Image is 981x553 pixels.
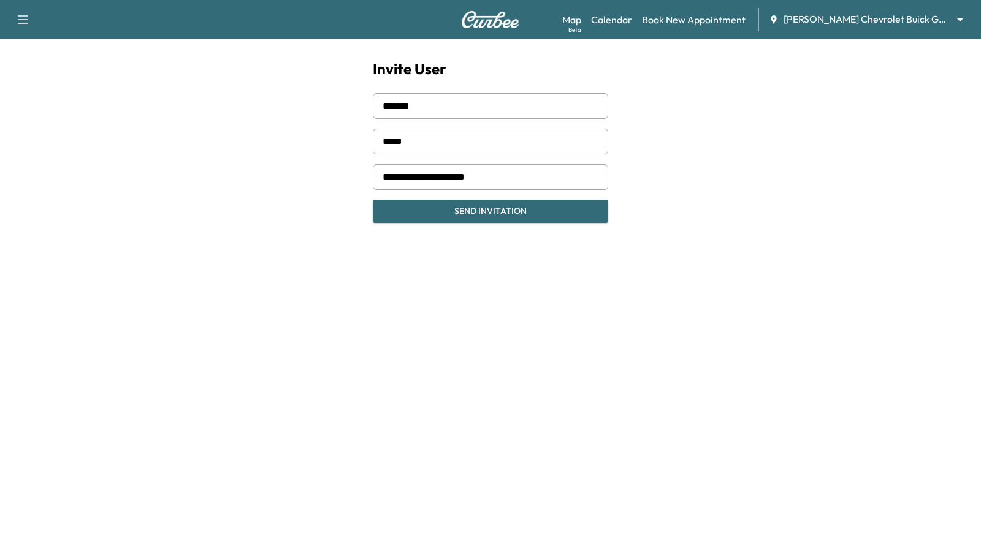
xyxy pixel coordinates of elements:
h1: Invite User [373,59,608,78]
img: Curbee Logo [461,11,520,28]
button: Send Invitation [373,200,608,223]
a: MapBeta [562,12,581,27]
a: Book New Appointment [642,12,746,27]
span: [PERSON_NAME] Chevrolet Buick GMC [784,12,952,26]
a: Calendar [591,12,632,27]
div: Beta [568,25,581,34]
